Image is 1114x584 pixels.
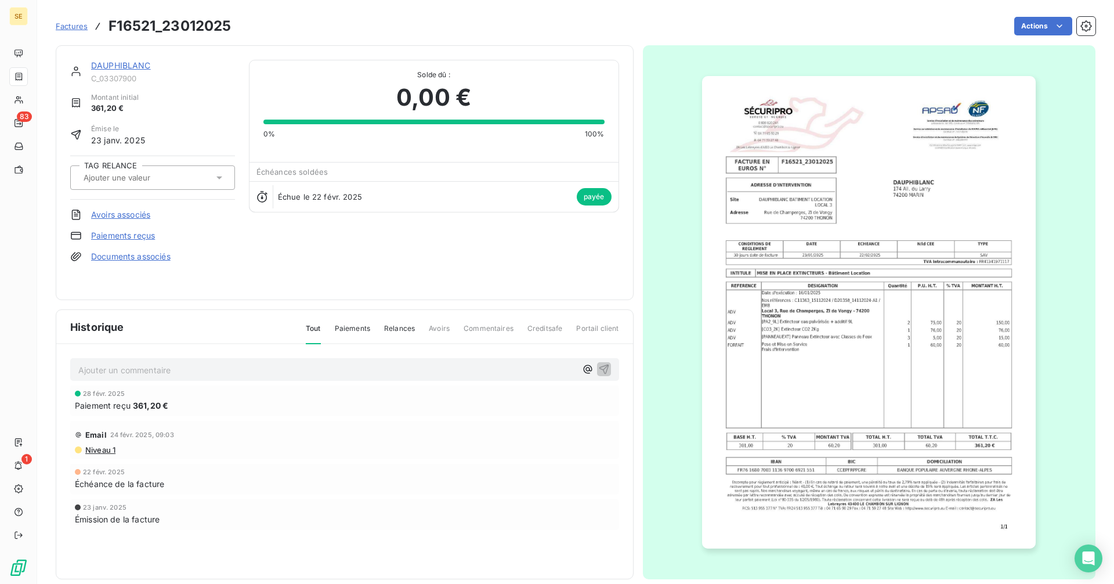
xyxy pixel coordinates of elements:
span: 361,20 € [133,399,168,412]
span: Paiement reçu [75,399,131,412]
span: Niveau 1 [84,445,115,455]
span: 24 févr. 2025, 09:03 [110,431,174,438]
span: Échéances soldées [256,167,328,176]
span: C_03307900 [91,74,235,83]
span: 0% [263,129,275,139]
a: Documents associés [91,251,171,262]
span: 23 janv. 2025 [91,134,145,146]
span: Tout [306,323,321,344]
span: Émission de la facture [75,513,160,525]
span: Factures [56,21,88,31]
img: Logo LeanPay [9,558,28,577]
div: SE [9,7,28,26]
div: Open Intercom Messenger [1075,545,1102,572]
a: Factures [56,20,88,32]
a: DAUPHIBLANC [91,60,151,70]
span: Relances [384,323,415,343]
span: 83 [17,111,32,122]
span: payée [577,188,612,206]
a: Avoirs associés [91,209,150,221]
span: 1 [21,454,32,464]
span: Commentaires [464,323,513,343]
input: Ajouter une valeur [82,172,199,183]
span: 100% [585,129,605,139]
span: Échue le 22 févr. 2025 [278,192,362,201]
span: Creditsafe [527,323,563,343]
span: Historique [70,319,124,335]
span: Portail client [576,323,619,343]
span: Émise le [91,124,145,134]
span: 28 févr. 2025 [83,390,125,397]
span: 23 janv. 2025 [83,504,126,511]
span: 22 févr. 2025 [83,468,125,475]
h3: F16521_23012025 [108,16,231,37]
button: Actions [1014,17,1072,35]
span: 361,20 € [91,103,139,114]
span: Solde dû : [263,70,605,80]
span: Échéance de la facture [75,478,164,490]
span: Avoirs [429,323,450,343]
span: Paiements [335,323,370,343]
img: invoice_thumbnail [702,76,1036,549]
span: Montant initial [91,92,139,103]
a: Paiements reçus [91,230,155,241]
span: Email [85,430,107,439]
span: 0,00 € [396,80,471,115]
